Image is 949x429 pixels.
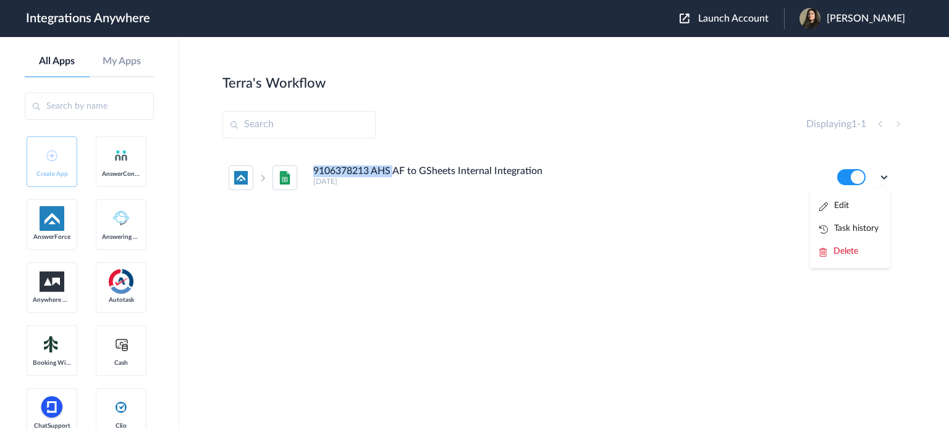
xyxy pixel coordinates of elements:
button: Launch Account [680,13,784,25]
img: add-icon.svg [46,150,57,161]
img: clio-logo.svg [114,400,129,415]
span: [PERSON_NAME] [827,13,905,25]
span: AnswerForce [33,233,71,241]
span: Delete [833,247,858,256]
a: Edit [819,201,849,210]
span: AnswerConnect [102,170,140,178]
span: Create App [33,170,71,178]
span: 1 [861,119,866,129]
a: Task history [819,224,879,233]
span: Booking Widget [33,359,71,367]
h2: Terra's Workflow [222,75,326,91]
img: aww.png [40,272,64,292]
img: Setmore_Logo.svg [40,333,64,356]
span: Anywhere Works [33,296,71,304]
a: My Apps [90,56,154,67]
input: Search by name [25,93,154,120]
span: Launch Account [698,14,769,23]
img: Answering_service.png [109,206,133,231]
h4: Displaying - [806,119,866,130]
span: 1 [851,119,857,129]
img: answerconnect-logo.svg [114,148,129,163]
h4: 9106378213 AHS AF to GSheets Internal Integration [313,165,542,177]
img: autotask.png [109,269,133,294]
input: Search [222,111,376,138]
span: Answering Service [102,233,140,241]
img: img-20201124-wa0025-resized.jpg [799,8,820,29]
a: All Apps [25,56,90,67]
img: af-app-logo.svg [40,206,64,231]
img: launch-acct-icon.svg [680,14,690,23]
img: chatsupport-icon.svg [40,395,64,420]
h5: [DATE] [313,177,820,186]
span: Autotask [102,296,140,304]
span: Cash [102,359,140,367]
img: cash-logo.svg [114,337,129,352]
h1: Integrations Anywhere [26,11,150,26]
